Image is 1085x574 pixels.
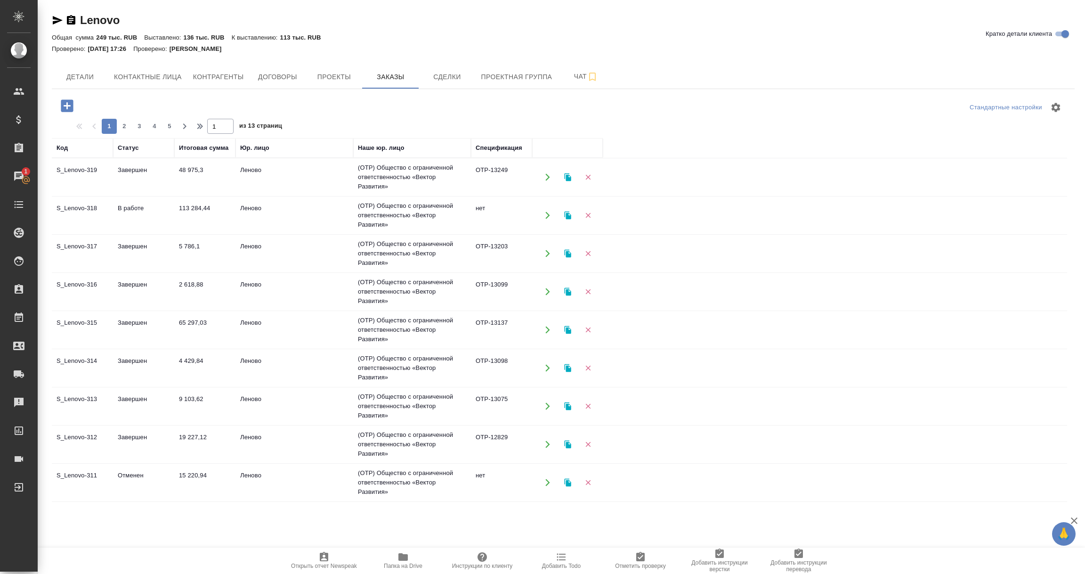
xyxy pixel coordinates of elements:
[144,34,183,41] p: Выставлено:
[113,390,174,423] td: Завершен
[174,237,235,270] td: 5 786,1
[147,119,162,134] button: 4
[235,275,353,308] td: Леново
[52,34,96,41] p: Общая сумма
[113,161,174,194] td: Завершен
[353,464,471,501] td: (OTP) Общество с ограниченной ответственностью «Вектор Развития»
[235,199,353,232] td: Леново
[52,352,113,385] td: S_Lenovo-314
[52,313,113,346] td: S_Lenovo-315
[57,143,68,153] div: Код
[353,273,471,311] td: (OTP) Общество с ограниченной ответственностью «Вектор Развития»
[235,237,353,270] td: Леново
[52,199,113,232] td: S_Lenovo-318
[147,122,162,131] span: 4
[52,428,113,461] td: S_Lenovo-312
[174,199,235,232] td: 113 284,44
[558,473,577,492] button: Клонировать
[52,390,113,423] td: S_Lenovo-313
[353,349,471,387] td: (OTP) Общество с ограниченной ответственностью «Вектор Развития»
[113,428,174,461] td: Завершен
[179,143,228,153] div: Итоговая сумма
[353,235,471,272] td: (OTP) Общество с ограниченной ответственностью «Вектор Развития»
[184,34,232,41] p: 136 тыс. RUB
[558,244,577,263] button: Клонировать
[162,119,177,134] button: 5
[587,71,598,82] svg: Подписаться
[240,143,269,153] div: Юр. лицо
[538,397,557,416] button: Открыть
[558,397,577,416] button: Клонировать
[558,359,577,378] button: Клонировать
[578,359,598,378] button: Удалить
[170,45,229,52] p: [PERSON_NAME]
[471,237,532,270] td: OTP-13203
[578,244,598,263] button: Удалить
[174,161,235,194] td: 48 975,3
[52,45,88,52] p: Проверено:
[471,199,532,232] td: нет
[113,313,174,346] td: Завершен
[471,313,532,346] td: OTP-13137
[558,282,577,302] button: Клонировать
[57,71,103,83] span: Детали
[80,14,120,26] a: Lenovo
[113,199,174,232] td: В работе
[52,466,113,499] td: S_Lenovo-311
[986,29,1052,39] span: Кратко детали клиента
[235,504,353,537] td: Леново
[52,161,113,194] td: S_Lenovo-319
[368,71,413,83] span: Заказы
[52,237,113,270] td: S_Lenovo-317
[88,45,134,52] p: [DATE] 17:26
[113,237,174,270] td: Завершен
[481,71,552,83] span: Проектная группа
[558,206,577,225] button: Клонировать
[235,161,353,194] td: Леново
[311,71,356,83] span: Проекты
[578,473,598,492] button: Удалить
[1052,522,1076,546] button: 🙏
[471,275,532,308] td: OTP-13099
[471,161,532,194] td: OTP-13249
[471,390,532,423] td: OTP-13075
[52,15,63,26] button: Скопировать ссылку для ЯМессенджера
[353,426,471,463] td: (OTP) Общество с ограниченной ответственностью «Вектор Развития»
[96,34,144,41] p: 249 тыс. RUB
[538,473,557,492] button: Открыть
[578,435,598,454] button: Удалить
[578,320,598,340] button: Удалить
[235,466,353,499] td: Леново
[558,168,577,187] button: Клонировать
[113,275,174,308] td: Завершен
[1056,524,1072,544] span: 🙏
[235,390,353,423] td: Леново
[174,504,235,537] td: 10 494,9
[162,122,177,131] span: 5
[132,122,147,131] span: 3
[174,428,235,461] td: 19 227,12
[471,428,532,461] td: OTP-12829
[471,466,532,499] td: нет
[118,143,139,153] div: Статус
[232,34,280,41] p: К выставлению:
[476,143,522,153] div: Спецификация
[1045,96,1067,119] span: Настроить таблицу
[358,143,405,153] div: Наше юр. лицо
[353,197,471,234] td: (OTP) Общество с ограниченной ответственностью «Вектор Развития»
[563,71,608,82] span: Чат
[578,206,598,225] button: Удалить
[538,282,557,302] button: Открыть
[280,34,328,41] p: 113 тыс. RUB
[353,502,471,540] td: (OTP) Общество с ограниченной ответственностью «Вектор Развития»
[174,275,235,308] td: 2 618,88
[353,387,471,425] td: (OTP) Общество с ограниченной ответственностью «Вектор Развития»
[117,119,132,134] button: 2
[538,359,557,378] button: Открыть
[52,504,113,537] td: S_Lenovo-310
[235,313,353,346] td: Леново
[117,122,132,131] span: 2
[174,352,235,385] td: 4 429,84
[174,390,235,423] td: 9 103,62
[174,313,235,346] td: 65 297,03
